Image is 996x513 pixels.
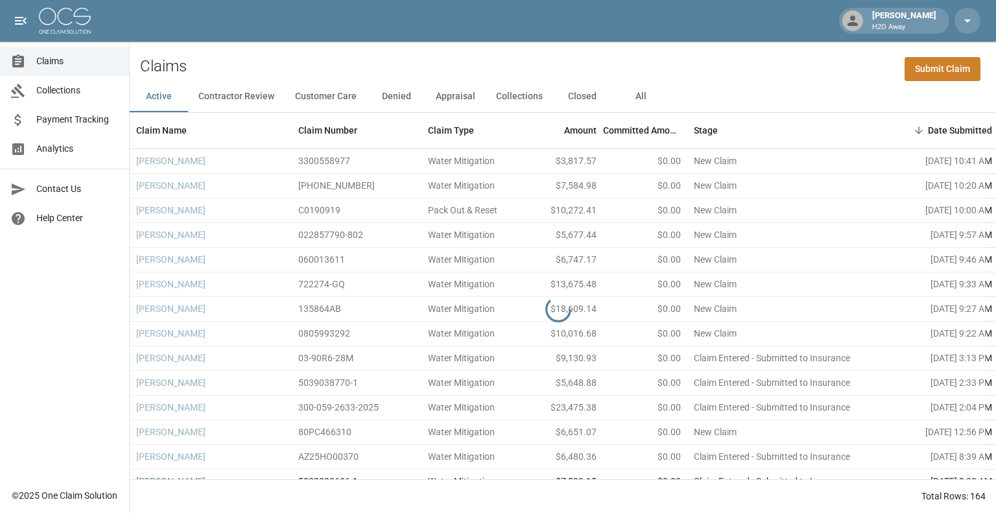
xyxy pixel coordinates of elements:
[36,84,119,97] span: Collections
[188,81,285,112] button: Contractor Review
[611,81,670,112] button: All
[921,490,986,503] div: Total Rows: 164
[910,121,928,139] button: Sort
[428,112,474,149] div: Claim Type
[603,112,687,149] div: Committed Amount
[39,8,91,34] img: ocs-logo-white-transparent.png
[519,112,603,149] div: Amount
[36,142,119,156] span: Analytics
[36,182,119,196] span: Contact Us
[36,113,119,126] span: Payment Tracking
[130,112,292,149] div: Claim Name
[928,112,992,149] div: Date Submitted
[36,54,119,68] span: Claims
[425,81,486,112] button: Appraisal
[298,112,357,149] div: Claim Number
[428,475,495,488] div: Water Mitigation
[130,81,188,112] button: Active
[136,475,206,488] a: [PERSON_NAME]
[298,475,358,488] div: 5038803636-1
[12,489,117,502] div: © 2025 One Claim Solution
[694,475,850,488] div: Claim Entered - Submitted to Insurance
[367,81,425,112] button: Denied
[292,112,421,149] div: Claim Number
[486,81,553,112] button: Collections
[867,9,942,32] div: [PERSON_NAME]
[694,112,718,149] div: Stage
[8,8,34,34] button: open drawer
[603,112,681,149] div: Committed Amount
[872,22,936,33] p: H2O Away
[36,211,119,225] span: Help Center
[421,112,519,149] div: Claim Type
[285,81,367,112] button: Customer Care
[905,57,980,81] a: Submit Claim
[130,81,996,112] div: dynamic tabs
[564,112,597,149] div: Amount
[140,57,187,76] h2: Claims
[136,112,187,149] div: Claim Name
[553,81,611,112] button: Closed
[687,112,882,149] div: Stage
